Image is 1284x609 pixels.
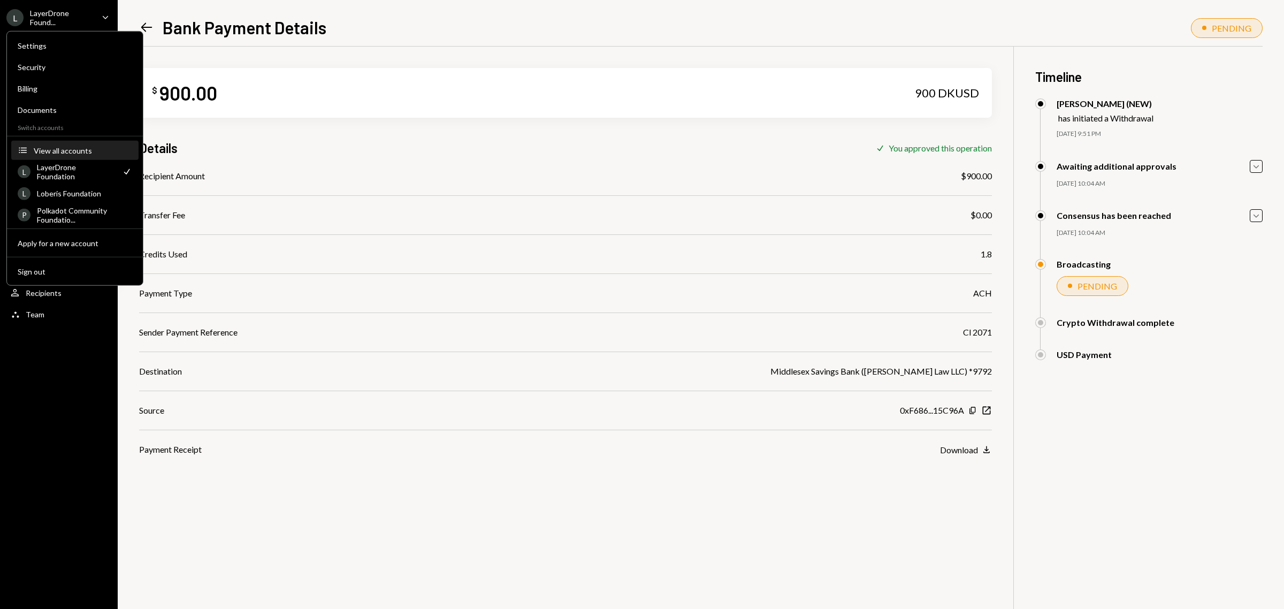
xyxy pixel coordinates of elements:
[37,163,115,181] div: LayerDrone Foundation
[139,248,187,261] div: Credits Used
[163,17,326,38] h1: Bank Payment Details
[7,121,143,132] div: Switch accounts
[973,287,992,300] div: ACH
[139,326,238,339] div: Sender Payment Reference
[139,404,164,417] div: Source
[1057,349,1112,360] div: USD Payment
[915,86,979,101] div: 900 DKUSD
[18,165,30,178] div: L
[18,267,132,276] div: Sign out
[1057,98,1153,109] div: [PERSON_NAME] (NEW)
[961,170,992,182] div: $900.00
[139,170,205,182] div: Recipient Amount
[34,146,132,155] div: View all accounts
[11,79,139,98] a: Billing
[30,9,93,27] div: LayerDrone Found...
[770,365,992,378] div: Middlesex Savings Bank ([PERSON_NAME] Law LLC) *9792
[1057,317,1174,328] div: Crypto Withdrawal complete
[11,141,139,161] button: View all accounts
[963,326,992,339] div: Cl 2071
[970,209,992,222] div: $0.00
[1057,179,1263,188] div: [DATE] 10:04 AM
[1077,281,1117,291] div: PENDING
[18,105,132,115] div: Documents
[1058,113,1153,123] div: has initiated a Withdrawal
[11,36,139,55] a: Settings
[6,9,24,26] div: L
[1035,68,1263,86] h3: Timeline
[37,205,132,224] div: Polkadot Community Foundatio...
[11,184,139,203] a: LLoberis Foundation
[1057,161,1176,171] div: Awaiting additional approvals
[1057,229,1263,238] div: [DATE] 10:04 AM
[139,365,182,378] div: Destination
[18,238,132,247] div: Apply for a new account
[889,143,992,153] div: You approved this operation
[11,57,139,77] a: Security
[940,445,978,455] div: Download
[11,234,139,253] button: Apply for a new account
[940,444,992,456] button: Download
[26,288,62,298] div: Recipients
[139,443,202,456] div: Payment Receipt
[26,310,44,319] div: Team
[18,187,30,200] div: L
[6,283,111,302] a: Recipients
[6,304,111,324] a: Team
[159,81,217,105] div: 900.00
[11,100,139,119] a: Documents
[18,41,132,50] div: Settings
[1057,130,1263,139] div: [DATE] 9:51 PM
[18,63,132,72] div: Security
[152,85,157,96] div: $
[1057,210,1171,220] div: Consensus has been reached
[37,189,132,198] div: Loberis Foundation
[139,287,192,300] div: Payment Type
[900,404,964,417] div: 0xF686...15C96A
[11,205,139,224] a: PPolkadot Community Foundatio...
[981,248,992,261] div: 1.8
[139,209,185,222] div: Transfer Fee
[139,139,178,157] h3: Details
[1212,23,1251,33] div: PENDING
[18,84,132,93] div: Billing
[1057,259,1111,269] div: Broadcasting
[18,208,30,221] div: P
[11,262,139,281] button: Sign out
